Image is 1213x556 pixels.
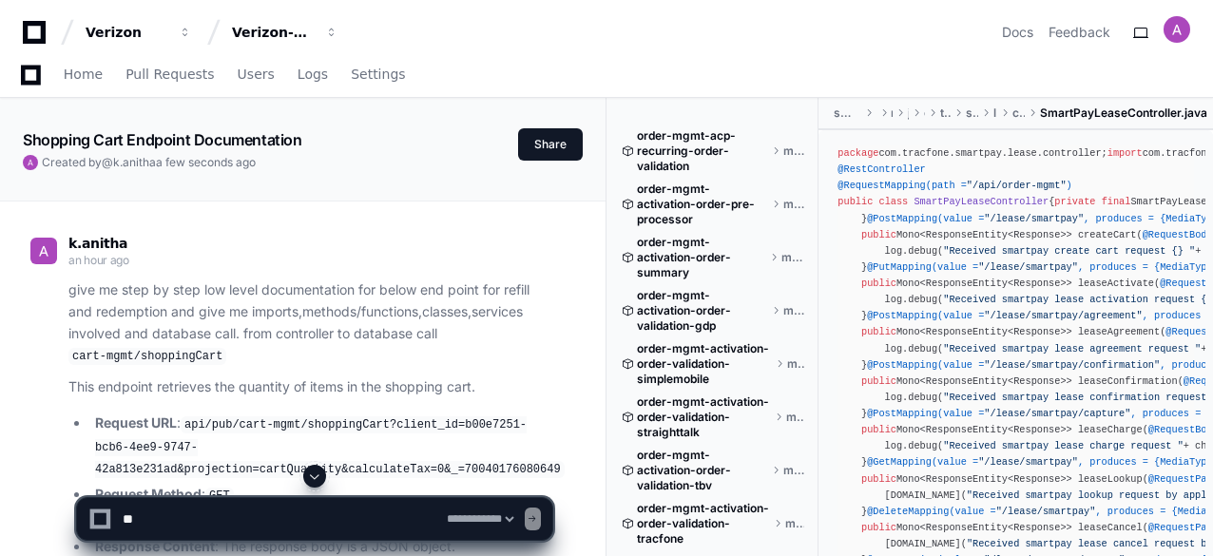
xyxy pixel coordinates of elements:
span: "Received smartpay create cart request {} " [943,245,1195,257]
span: k.anitha [113,155,156,169]
button: Verizon-Clarify-Order-Management [224,15,346,49]
span: "/lease/smartpay/capture" [984,408,1130,419]
span: public [861,375,896,387]
span: smartpay [966,105,978,121]
span: class [878,196,908,207]
span: master [783,144,804,159]
span: Created by [42,155,256,170]
span: public [861,278,896,289]
span: master [783,463,804,478]
li: : [89,412,552,480]
img: ACg8ocKGBNQ52QSK5jfzVjWMyfslDwz9pWz-hnaw9gZSdrKQv8TeKQ=s96-c [30,238,57,264]
span: com [924,105,925,121]
code: api/pub/cart-mgmt/shoppingCart?client_id=b00e7251-bcb6-4ee9-9747-42a813e231ad&projection=cartQuan... [95,416,565,478]
button: Verizon [78,15,200,49]
span: order-mgmt-activation-order-validation-tbv [637,448,768,493]
span: public [838,196,873,207]
strong: Request URL [95,414,177,431]
span: "/lease/smartpay" [984,213,1084,224]
button: Feedback [1049,23,1110,42]
p: This endpoint retrieves the quantity of items in the shopping cart. [68,376,552,398]
a: Pull Requests [125,53,214,97]
span: Users [238,68,275,80]
a: Docs [1002,23,1033,42]
span: order-mgmt-acp-recurring-order-validation [637,128,768,174]
span: @ [102,155,113,169]
span: final [1102,196,1131,207]
span: java [908,105,909,121]
span: an hour ago [68,253,129,267]
span: public [861,229,896,240]
span: master [781,250,804,265]
span: "/lease/smartpay" [978,261,1078,273]
span: Home [64,68,103,80]
span: @RestController [838,163,925,175]
span: SmartPayLeaseController.java [1040,105,1207,121]
span: @RequestMapping(path = ) [838,180,1071,191]
div: Verizon [86,23,167,42]
span: Logs [298,68,328,80]
span: "/lease/smartpay/confirmation" [984,359,1160,371]
span: order-mgmt-activation-order-validation-gdp [637,288,768,334]
span: master [787,356,805,372]
span: master [786,410,804,425]
img: ACg8ocKGBNQ52QSK5jfzVjWMyfslDwz9pWz-hnaw9gZSdrKQv8TeKQ=s96-c [23,155,38,170]
span: import [1107,147,1143,159]
a: Settings [351,53,405,97]
span: private [1054,196,1095,207]
span: master [783,197,804,212]
span: order-mgmt-activation-order-summary [637,235,766,280]
span: main [891,105,893,121]
span: lease [993,105,997,121]
span: a few seconds ago [156,155,256,169]
a: Home [64,53,103,97]
span: package [838,147,878,159]
span: SmartPayLeaseController [914,196,1049,207]
span: order-mgmt-activation-order-validation-straighttalk [637,394,771,440]
span: "/lease/smartpay" [978,456,1078,468]
span: controller [1012,105,1025,121]
code: cart-mgmt/shoppingCart [68,348,226,365]
iframe: Open customer support [1152,493,1203,545]
a: Logs [298,53,328,97]
span: "Received smartpay lease agreement request " [943,343,1201,355]
span: k.anitha [68,236,127,251]
span: Pull Requests [125,68,214,80]
img: ACg8ocKGBNQ52QSK5jfzVjWMyfslDwz9pWz-hnaw9gZSdrKQv8TeKQ=s96-c [1164,16,1190,43]
span: Settings [351,68,405,80]
button: Share [518,128,583,161]
span: order-mgmt-activation-order-validation-simplemobile [637,341,772,387]
span: public [861,424,896,435]
span: @RequestBody [1143,229,1213,240]
span: smartpay-lease [834,105,861,121]
span: master [783,303,804,318]
span: public [861,326,896,337]
app-text-character-animate: Shopping Cart Endpoint Documentation [23,130,302,149]
p: give me step by step low level documentation for below end point for refill and redemption and gi... [68,279,552,367]
span: "Received smartpay lease charge request " [943,440,1184,451]
span: order-mgmt-activation-order-pre-processor [637,182,768,227]
span: "/lease/smartpay/agreement" [984,310,1142,321]
span: "/api/order-mgmt" [967,180,1067,191]
a: Users [238,53,275,97]
span: tracfone [940,105,951,121]
div: Verizon-Clarify-Order-Management [232,23,314,42]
